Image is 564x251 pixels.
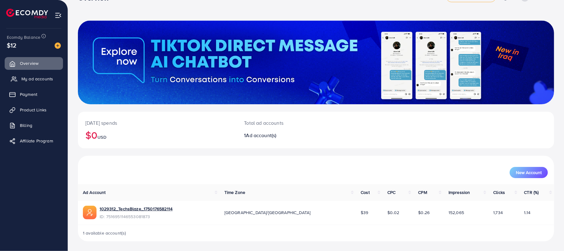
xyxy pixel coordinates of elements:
[361,209,368,216] span: $39
[20,91,37,97] span: Payment
[516,170,542,175] span: New Account
[361,189,370,195] span: Cost
[100,206,173,212] a: 1029312_TechsBlaze_1750176582114
[5,88,63,101] a: Payment
[97,134,106,140] span: USD
[244,119,348,127] p: Total ad accounts
[387,189,395,195] span: CPC
[524,189,539,195] span: CTR (%)
[55,12,62,19] img: menu
[7,41,16,50] span: $12
[418,209,430,216] span: $0.26
[55,43,61,49] img: image
[7,34,40,40] span: Ecomdy Balance
[83,230,126,236] span: 1 available account(s)
[20,138,53,144] span: Affiliate Program
[85,119,229,127] p: [DATE] spends
[20,60,38,66] span: Overview
[20,107,47,113] span: Product Links
[510,167,548,178] button: New Account
[493,209,503,216] span: 1,734
[538,223,559,246] iframe: Chat
[493,189,505,195] span: Clicks
[83,189,106,195] span: Ad Account
[6,9,48,18] img: logo
[524,209,531,216] span: 1.14
[5,119,63,132] a: Billing
[5,104,63,116] a: Product Links
[5,135,63,147] a: Affiliate Program
[100,213,173,220] span: ID: 7516951146553081873
[5,57,63,69] a: Overview
[5,73,63,85] a: My ad accounts
[85,129,229,141] h2: $0
[244,132,348,138] h2: 1
[387,209,399,216] span: $0.02
[449,189,470,195] span: Impression
[224,209,311,216] span: [GEOGRAPHIC_DATA]/[GEOGRAPHIC_DATA]
[20,122,32,128] span: Billing
[21,76,53,82] span: My ad accounts
[83,206,97,219] img: ic-ads-acc.e4c84228.svg
[224,189,245,195] span: Time Zone
[246,132,277,139] span: Ad account(s)
[418,189,427,195] span: CPM
[449,209,464,216] span: 152,065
